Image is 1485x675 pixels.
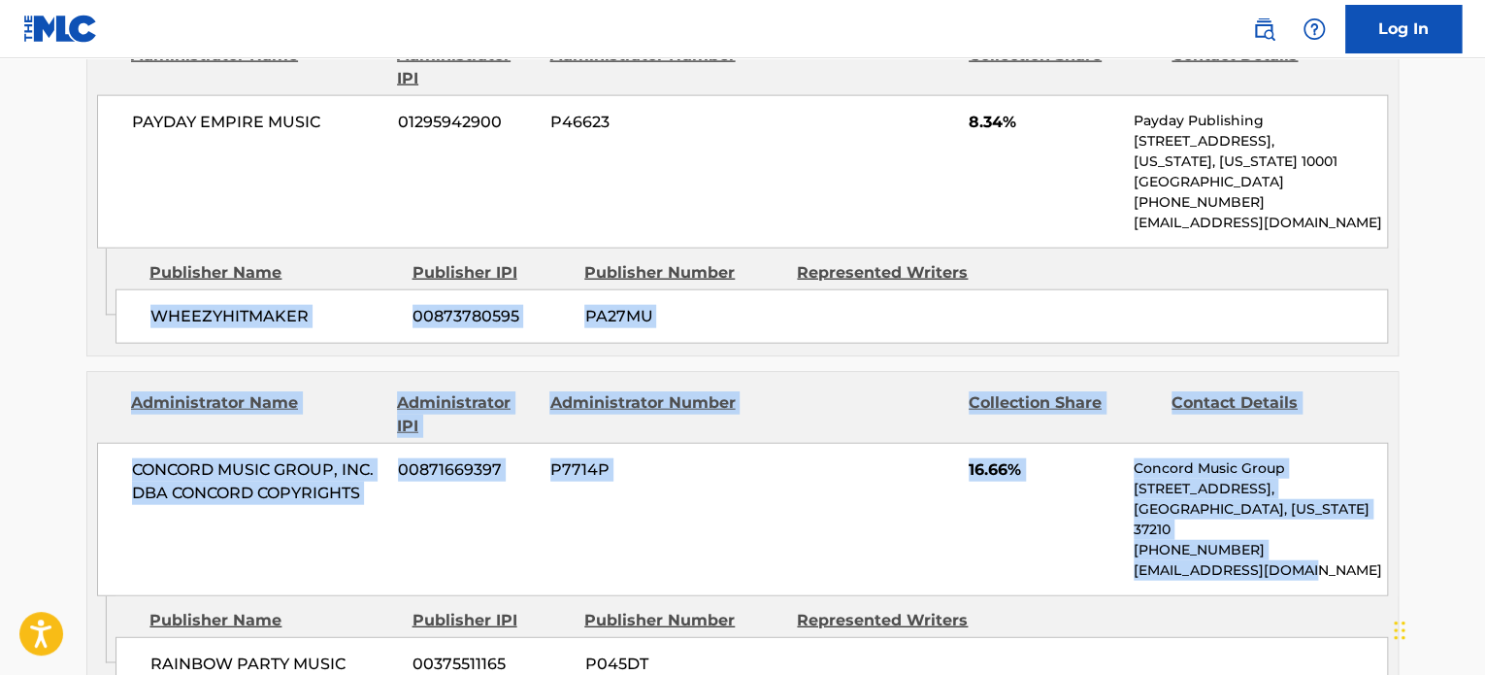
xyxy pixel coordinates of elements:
div: Publisher IPI [412,609,570,632]
div: Publisher IPI [412,261,570,285]
div: Administrator IPI [397,391,535,438]
img: MLC Logo [23,15,98,43]
p: [EMAIL_ADDRESS][DOMAIN_NAME] [1134,560,1387,581]
div: Represented Writers [797,261,995,285]
div: Collection Share [969,391,1157,438]
span: 00871669397 [398,458,536,482]
p: [PHONE_NUMBER] [1134,192,1387,213]
p: Concord Music Group [1134,458,1387,479]
p: [STREET_ADDRESS], [1134,479,1387,499]
p: [GEOGRAPHIC_DATA], [US_STATE] 37210 [1134,499,1387,540]
span: WHEEZYHITMAKER [150,305,398,328]
p: [EMAIL_ADDRESS][DOMAIN_NAME] [1134,213,1387,233]
img: help [1303,17,1326,41]
p: Payday Publishing [1134,111,1387,131]
div: Publisher Number [584,261,782,285]
p: [PHONE_NUMBER] [1134,540,1387,560]
div: Administrator Name [131,391,382,438]
a: Log In [1345,5,1462,53]
div: Contact Details [1171,391,1360,438]
div: Contact Details [1171,44,1360,90]
div: Drag [1394,601,1405,659]
div: Help [1295,10,1334,49]
div: Publisher Name [149,609,397,632]
div: Administrator Name [131,44,382,90]
div: Administrator IPI [397,44,535,90]
span: 16.66% [969,458,1119,482]
iframe: Chat Widget [1388,582,1485,675]
div: Publisher Number [584,609,782,632]
span: PA27MU [584,305,782,328]
p: [GEOGRAPHIC_DATA] [1134,172,1387,192]
a: Public Search [1244,10,1283,49]
img: search [1252,17,1275,41]
div: Represented Writers [797,609,995,632]
div: Administrator Number [549,44,738,90]
span: 00873780595 [412,305,570,328]
span: 01295942900 [398,111,536,134]
span: CONCORD MUSIC GROUP, INC. DBA CONCORD COPYRIGHTS [132,458,383,505]
span: PAYDAY EMPIRE MUSIC [132,111,383,134]
span: 8.34% [969,111,1119,134]
div: Publisher Name [149,261,397,285]
div: Collection Share [969,44,1157,90]
span: P46623 [550,111,739,134]
p: [US_STATE], [US_STATE] 10001 [1134,152,1387,172]
p: [STREET_ADDRESS], [1134,131,1387,152]
div: Administrator Number [549,391,738,438]
span: P7714P [550,458,739,482]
